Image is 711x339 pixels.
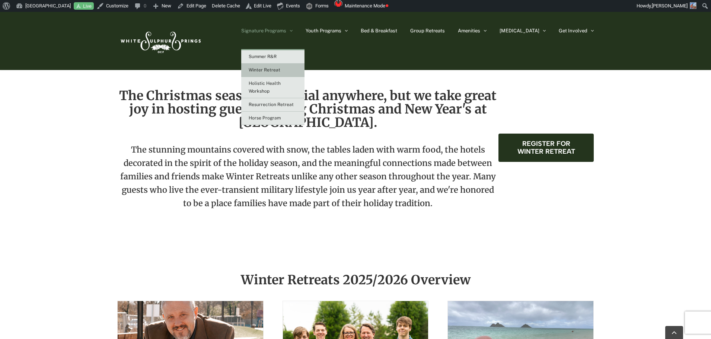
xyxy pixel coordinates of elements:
a: Get Involved [559,12,594,49]
span: Register for Winter Retreat [513,140,579,156]
a: Resurrection Retreat [241,98,305,112]
span: Horse Program [249,115,281,121]
a: Group Retreats [410,12,445,49]
a: Amenities [458,12,487,49]
span: Youth Programs [306,28,341,33]
span: Resurrection Retreat [249,102,294,107]
img: White Sulphur Springs Logo [117,23,203,58]
span: Signature Programs [241,28,286,33]
a: Horse Program [241,112,305,125]
nav: Main Menu Sticky [241,12,594,49]
p: The stunning mountains covered with snow, the tables laden with warm food, the hotels decorated i... [117,143,498,221]
a: Bed & Breakfast [361,12,397,49]
span: Summer R&R [249,54,277,59]
a: Holistic Health Workshop [241,77,305,98]
a: Winter Retreat [241,64,305,77]
span: Winter Retreat [249,67,280,73]
span: Amenities [458,28,480,33]
span: [MEDICAL_DATA] [500,28,539,33]
a: Youth Programs [306,12,348,49]
h2: Winter Retreats 2025/2026 Overview [117,273,594,287]
a: Live [74,2,94,10]
span: Bed & Breakfast [361,28,397,33]
span: Group Retreats [410,28,445,33]
span: Get Involved [559,28,587,33]
a: Summer R&R [241,50,305,64]
a: Register for Winter Retreat [498,134,594,162]
span: Holistic Health Workshop [249,81,281,94]
h2: The Christmas season is special anywhere, but we take great joy in hosting guests during Christma... [117,89,498,129]
a: Signature Programs [241,12,293,49]
a: [MEDICAL_DATA] [500,12,546,49]
span: [PERSON_NAME] [652,3,688,9]
img: SusannePappal-66x66.jpg [690,2,696,9]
